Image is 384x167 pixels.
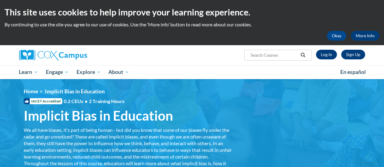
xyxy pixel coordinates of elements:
[15,65,42,79] a: Learn
[19,50,87,61] img: Cox Campus
[24,88,38,95] a: Home
[24,98,62,104] span: IACET Accredited
[76,68,101,76] span: Explore
[89,98,124,104] span: 2 Training Hours
[104,65,133,79] a: About
[341,50,365,59] a: Register
[42,65,73,79] a: Engage
[85,98,87,104] span: •
[336,66,370,78] a: En español
[316,50,337,59] a: Log In
[298,52,308,59] button: Search
[45,88,105,95] span: Implicit Bias in Education
[360,143,379,162] iframe: Button to launch messaging window
[46,68,69,76] span: Engage
[250,52,298,59] input: Search Courses
[64,98,124,105] span: 0.2 CEUs
[24,108,173,124] span: Implicit Bias in Education
[19,50,128,61] a: Cox Campus
[5,21,379,28] p: By continuing to use the site you agree to our use of cookies. Use the ‘More info’ button to read...
[351,31,379,41] a: More Info
[327,31,346,41] button: Okay
[340,69,366,75] span: En español
[108,68,129,76] span: About
[5,6,379,18] h2: This site uses cookies to help improve your learning experience.
[19,68,38,76] span: Learn
[15,65,370,79] div: Main menu
[73,65,105,79] a: Explore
